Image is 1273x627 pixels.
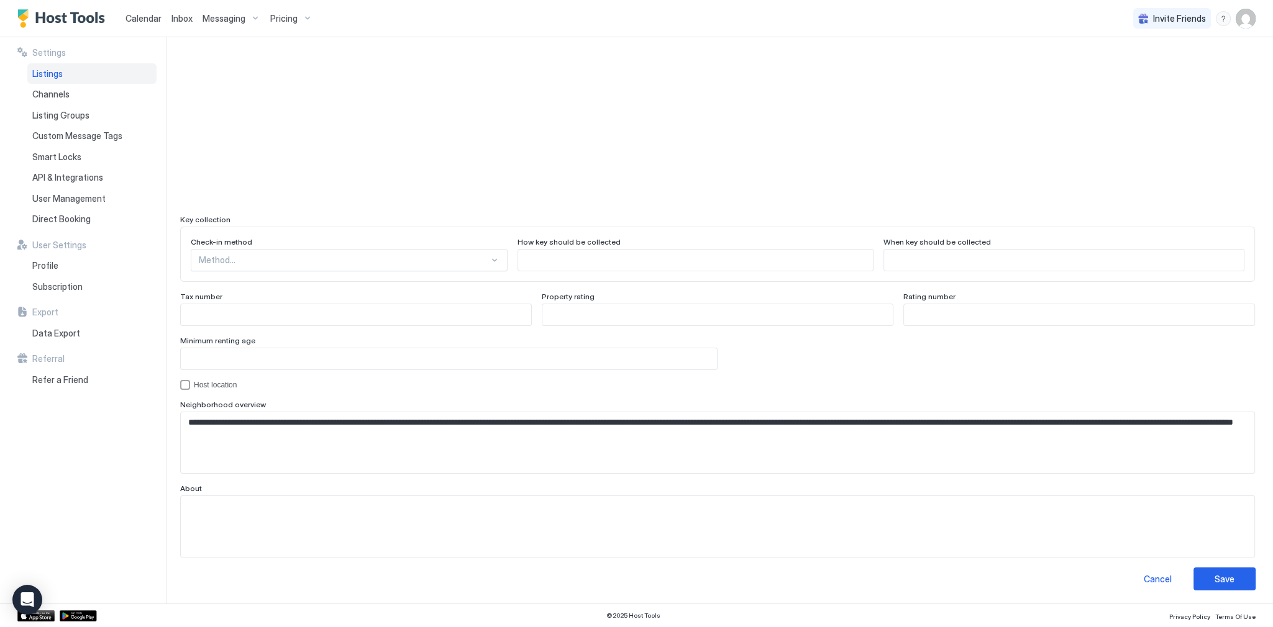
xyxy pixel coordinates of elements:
[1215,572,1234,585] div: Save
[1236,9,1256,29] div: User profile
[542,292,595,301] span: Property rating
[27,323,157,344] a: Data Export
[884,250,1244,271] input: Input Field
[32,47,66,58] span: Settings
[180,46,1255,205] iframe: Property location map
[32,328,80,339] span: Data Export
[1144,572,1172,585] div: Cancel
[1215,613,1256,620] span: Terms Of Use
[27,63,157,84] a: Listings
[32,110,89,121] span: Listing Groups
[542,304,893,325] input: Input Field
[17,610,55,621] a: App Store
[32,260,58,271] span: Profile
[32,353,65,364] span: Referral
[60,610,97,621] a: Google Play Store
[32,214,91,225] span: Direct Booking
[180,484,202,493] span: About
[1153,13,1206,24] span: Invite Friends
[27,84,157,105] a: Channels
[180,336,255,345] span: Minimum renting age
[32,240,86,251] span: User Settings
[1193,567,1256,590] button: Save
[32,89,70,100] span: Channels
[1169,613,1210,620] span: Privacy Policy
[125,12,162,25] a: Calendar
[27,105,157,126] a: Listing Groups
[181,412,1247,473] textarea: Input Field
[32,130,122,142] span: Custom Message Tags
[27,369,157,390] a: Refer a Friend
[903,292,956,301] span: Rating number
[181,304,531,325] input: Input Field
[883,237,991,246] span: When key should be collected
[27,188,157,209] a: User Management
[518,250,874,271] input: Input Field
[171,13,193,24] span: Inbox
[904,304,1254,325] input: Input Field
[32,151,81,163] span: Smart Locks
[32,374,88,386] span: Refer a Friend
[1169,609,1210,622] a: Privacy Policy
[27,125,157,147] a: Custom Message Tags
[32,68,63,79] span: Listings
[180,400,266,409] span: Neighborhood overview
[180,380,1255,390] div: hostLocation
[32,281,83,292] span: Subscription
[194,381,1255,389] div: Host location
[32,172,103,183] span: API & Integrations
[27,147,157,168] a: Smart Locks
[1126,567,1189,590] button: Cancel
[27,209,157,230] a: Direct Booking
[203,13,245,24] span: Messaging
[606,611,660,620] span: © 2025 Host Tools
[1215,609,1256,622] a: Terms Of Use
[125,13,162,24] span: Calendar
[27,276,157,297] a: Subscription
[180,215,230,224] span: Key collection
[32,307,58,318] span: Export
[12,585,42,615] div: Open Intercom Messenger
[181,348,717,369] input: Input Field
[180,292,222,301] span: Tax number
[27,255,157,276] a: Profile
[518,237,621,246] span: How key should be collected
[1216,11,1231,26] div: menu
[27,167,157,188] a: API & Integrations
[270,13,298,24] span: Pricing
[171,12,193,25] a: Inbox
[191,237,252,246] span: Check-in method
[181,496,1254,557] textarea: Input Field
[32,193,106,204] span: User Management
[17,9,111,28] a: Host Tools Logo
